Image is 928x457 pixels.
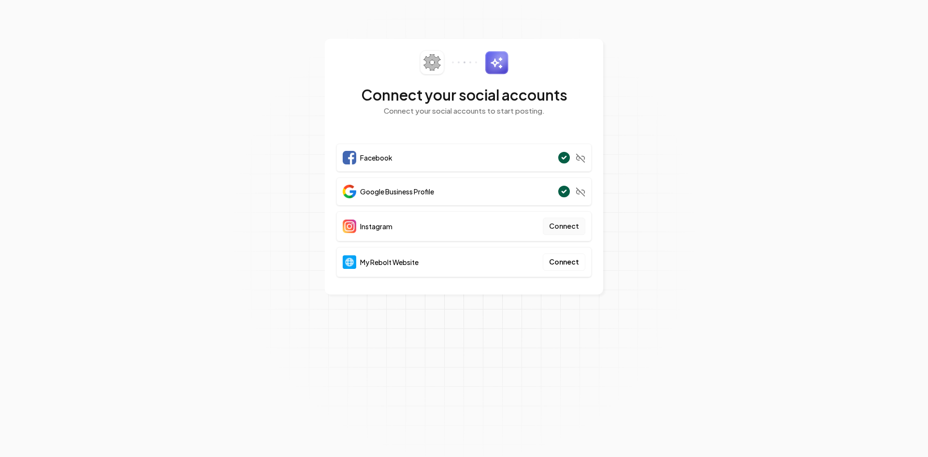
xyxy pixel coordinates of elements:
[360,187,434,196] span: Google Business Profile
[343,151,356,164] img: Facebook
[543,218,585,235] button: Connect
[343,255,356,269] img: Website
[336,86,592,103] h2: Connect your social accounts
[485,51,508,74] img: sparkles.svg
[343,220,356,233] img: Instagram
[360,257,419,267] span: My Rebolt Website
[343,185,356,198] img: Google
[336,105,592,117] p: Connect your social accounts to start posting.
[360,221,392,231] span: Instagram
[452,61,477,63] img: connector-dots.svg
[543,253,585,271] button: Connect
[360,153,392,162] span: Facebook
